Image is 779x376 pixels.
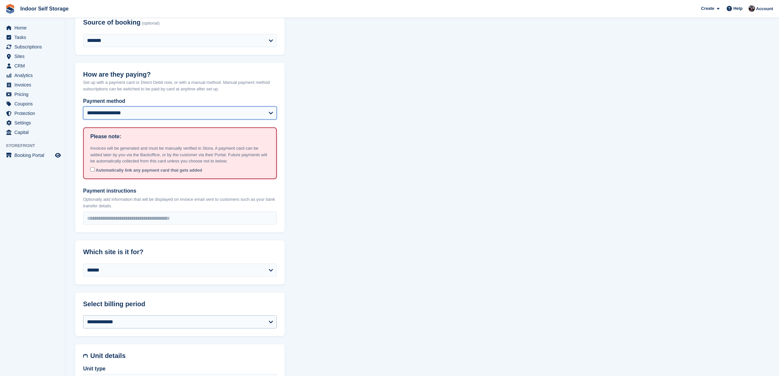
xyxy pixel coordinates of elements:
span: Protection [14,109,54,118]
h2: Select billing period [83,300,277,308]
span: (optional) [142,21,160,26]
a: Preview store [54,151,62,159]
span: Account [756,6,773,12]
span: Subscriptions [14,42,54,51]
span: Help [734,5,743,12]
a: menu [3,99,62,108]
p: Optionally add information that will be displayed on invoice email sent to customers such as your... [83,196,277,209]
a: menu [3,23,62,32]
h1: Please note: [90,133,121,141]
img: unit-details-icon-595b0c5c156355b767ba7b61e002efae458ec76ed5ec05730b8e856ff9ea34a9.svg [83,352,88,360]
a: menu [3,52,62,61]
span: Booking Portal [14,151,54,160]
span: Tasks [14,33,54,42]
a: menu [3,109,62,118]
a: menu [3,61,62,70]
a: Indoor Self Storage [18,3,71,14]
a: menu [3,128,62,137]
a: menu [3,151,62,160]
p: Set up with a payment card or Direct Debit now, or with a manual method. Manual payment method su... [83,79,277,92]
a: menu [3,80,62,89]
p: Invoices will be generated and must be manually verified in Stora. A payment card can be added la... [90,145,270,164]
span: CRM [14,61,54,70]
span: Invoices [14,80,54,89]
a: menu [3,42,62,51]
span: Storefront [6,142,65,149]
h2: Which site is it for? [83,248,277,256]
span: Source of booking [83,19,141,26]
span: Capital [14,128,54,137]
span: Settings [14,118,54,127]
label: Payment instructions [83,187,277,195]
span: Analytics [14,71,54,80]
a: menu [3,71,62,80]
span: Automatically link any payment card that gets added [96,168,202,173]
label: Payment method [83,97,277,105]
h2: How are they paying? [83,71,277,78]
label: Unit type [83,365,277,373]
span: Create [701,5,714,12]
a: menu [3,33,62,42]
span: Home [14,23,54,32]
img: Sandra Pomeroy [749,5,755,12]
a: menu [3,118,62,127]
img: stora-icon-8386f47178a22dfd0bd8f6a31ec36ba5ce8667c1dd55bd0f319d3a0aa187defe.svg [5,4,15,14]
span: Pricing [14,90,54,99]
h2: Unit details [90,352,277,360]
a: menu [3,90,62,99]
span: Coupons [14,99,54,108]
span: Sites [14,52,54,61]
